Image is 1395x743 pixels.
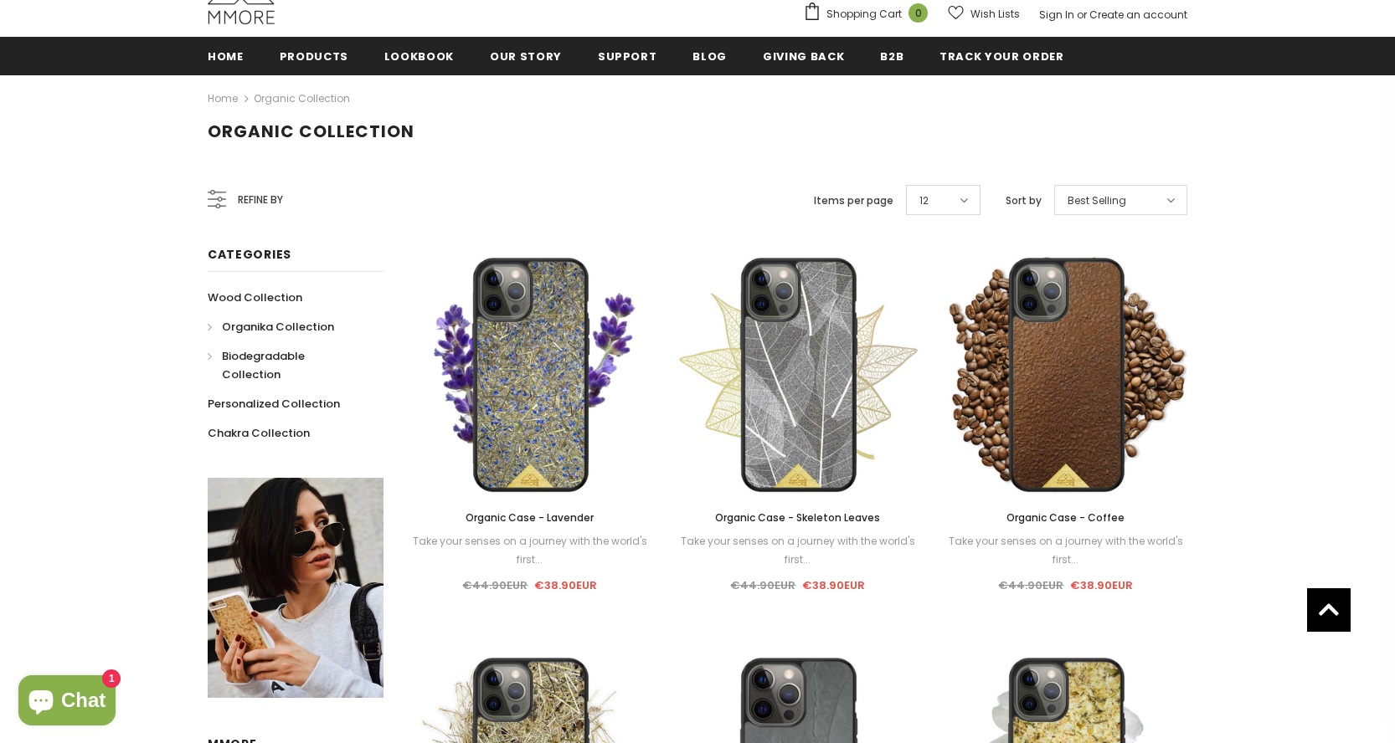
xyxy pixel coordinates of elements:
[598,49,657,64] span: support
[222,319,334,335] span: Organika Collection
[384,49,454,64] span: Lookbook
[715,510,880,525] span: Organic Case - Skeleton Leaves
[1070,577,1133,593] span: €38.90EUR
[208,389,340,418] a: Personalized Collection
[208,290,302,305] span: Wood Collection
[803,2,936,27] a: Shopping Cart 0
[763,37,844,74] a: Giving back
[238,191,283,209] span: Refine by
[208,396,340,412] span: Personalized Collection
[939,49,1063,64] span: Track your order
[1068,192,1126,209] span: Best Selling
[1089,8,1187,22] a: Create an account
[208,425,310,441] span: Chakra Collection
[409,509,651,527] a: Organic Case - Lavender
[13,675,121,730] inbox-online-store-chat: Shopify online store chat
[384,37,454,74] a: Lookbook
[280,49,348,64] span: Products
[692,49,727,64] span: Blog
[208,120,414,143] span: Organic Collection
[208,418,310,448] a: Chakra Collection
[1039,8,1074,22] a: Sign In
[208,49,244,64] span: Home
[677,532,919,569] div: Take your senses on a journey with the world's first...
[208,89,238,109] a: Home
[826,6,902,23] span: Shopping Cart
[730,577,795,593] span: €44.90EUR
[280,37,348,74] a: Products
[802,577,865,593] span: €38.90EUR
[254,91,350,105] a: Organic Collection
[1077,8,1087,22] span: or
[208,341,365,389] a: Biodegradable Collection
[677,509,919,527] a: Organic Case - Skeleton Leaves
[598,37,657,74] a: support
[222,348,305,382] span: Biodegradable Collection
[208,312,334,341] a: Organika Collection
[490,37,562,74] a: Our Story
[998,577,1063,593] span: €44.90EUR
[692,37,727,74] a: Blog
[814,192,893,209] label: Items per page
[880,49,903,64] span: B2B
[939,37,1063,74] a: Track your order
[763,49,844,64] span: Giving back
[208,283,302,312] a: Wood Collection
[970,6,1020,23] span: Wish Lists
[534,577,597,593] span: €38.90EUR
[466,510,594,525] span: Organic Case - Lavender
[945,532,1187,569] div: Take your senses on a journey with the world's first...
[208,37,244,74] a: Home
[409,532,651,569] div: Take your senses on a journey with the world's first...
[462,577,528,593] span: €44.90EUR
[490,49,562,64] span: Our Story
[208,246,291,263] span: Categories
[945,509,1187,527] a: Organic Case - Coffee
[880,37,903,74] a: B2B
[1006,192,1042,209] label: Sort by
[1006,510,1125,525] span: Organic Case - Coffee
[909,3,928,23] span: 0
[919,192,929,209] span: 12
